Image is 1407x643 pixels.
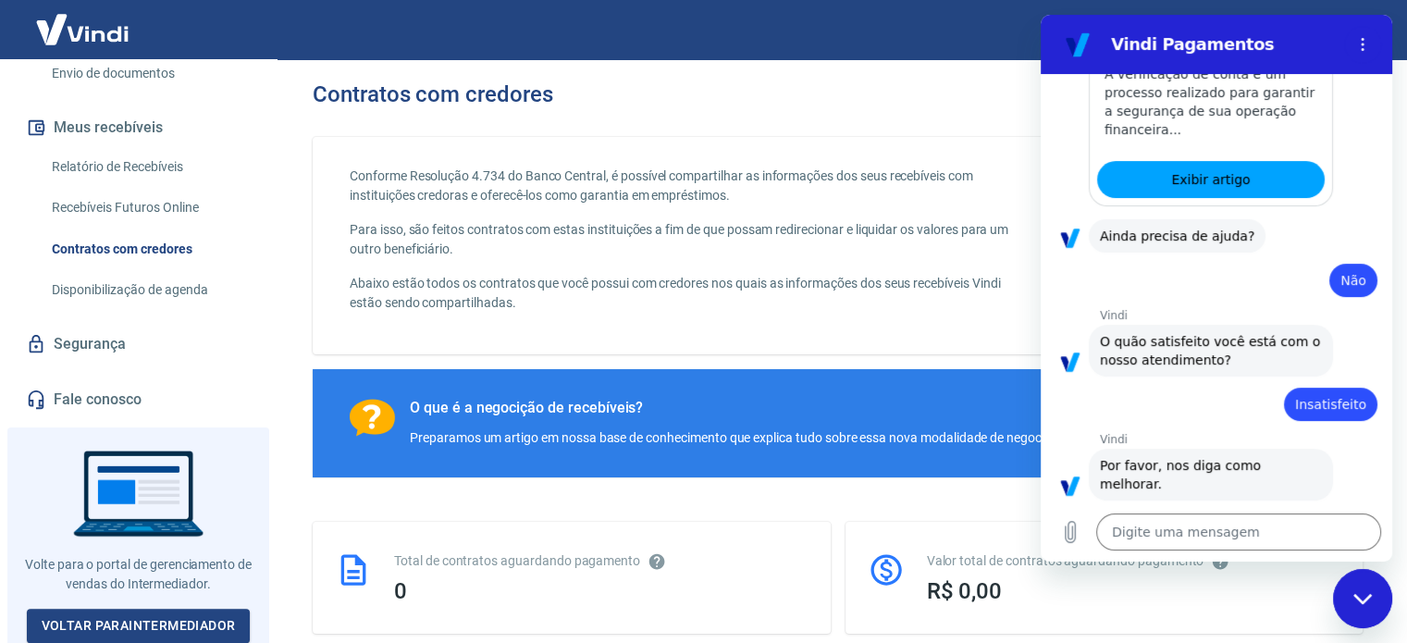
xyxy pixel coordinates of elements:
a: Relatório de Recebíveis [44,148,254,186]
a: Contratos com credores [44,230,254,268]
span: R$ 0,00 [927,578,1003,604]
iframe: Janela de mensagens [1041,15,1392,562]
div: Preparamos um artigo em nossa base de conhecimento que explica tudo sobre essa nova modalidade de... [410,428,1174,448]
h3: Contratos com credores [313,81,553,107]
p: Abaixo estão todos os contratos que você possui com credores nos quais as informações dos seus re... [350,274,1033,313]
a: Envio de documentos [44,55,254,93]
p: Para isso, são feitos contratos com estas instituições a fim de que possam redirecionar e liquida... [350,220,1033,259]
div: Valor total de contratos aguardando pagamento [927,551,1341,571]
img: Vindi [22,1,142,57]
div: 0 [394,578,808,604]
a: Disponibilização de agenda [44,271,254,309]
a: Fale conosco [22,379,254,420]
img: Ícone com um ponto de interrogação. [350,399,395,437]
p: Conforme Resolução 4.734 do Banco Central, é possível compartilhar as informações dos seus recebí... [350,167,1033,205]
svg: Esses contratos não se referem à Vindi, mas sim a outras instituições. [648,552,666,571]
a: Segurança [22,324,254,365]
div: O que é a negocição de recebíveis? [410,399,1174,417]
iframe: Botão para abrir a janela de mensagens, conversa em andamento [1333,569,1392,628]
button: Meus recebíveis [22,107,254,148]
div: Total de contratos aguardando pagamento [394,551,808,571]
a: Recebíveis Futuros Online [44,189,254,227]
a: Voltar paraIntermediador [27,609,251,643]
button: Sair [1318,13,1385,47]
